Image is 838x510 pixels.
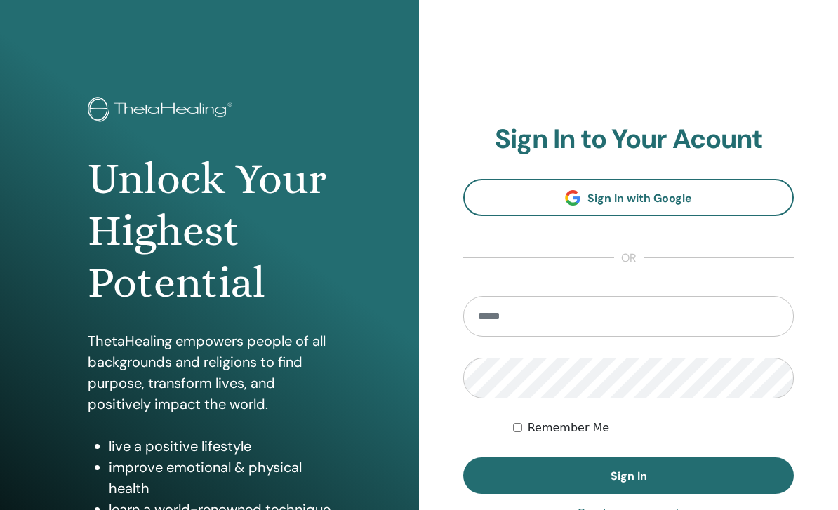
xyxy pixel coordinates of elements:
h2: Sign In to Your Acount [463,123,794,156]
span: Sign In [611,469,647,483]
button: Sign In [463,457,794,494]
h1: Unlock Your Highest Potential [88,153,332,309]
span: or [614,250,644,267]
label: Remember Me [528,420,610,436]
a: Sign In with Google [463,179,794,216]
li: improve emotional & physical health [109,457,332,499]
li: live a positive lifestyle [109,436,332,457]
p: ThetaHealing empowers people of all backgrounds and religions to find purpose, transform lives, a... [88,330,332,415]
span: Sign In with Google [587,191,692,206]
div: Keep me authenticated indefinitely or until I manually logout [513,420,794,436]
